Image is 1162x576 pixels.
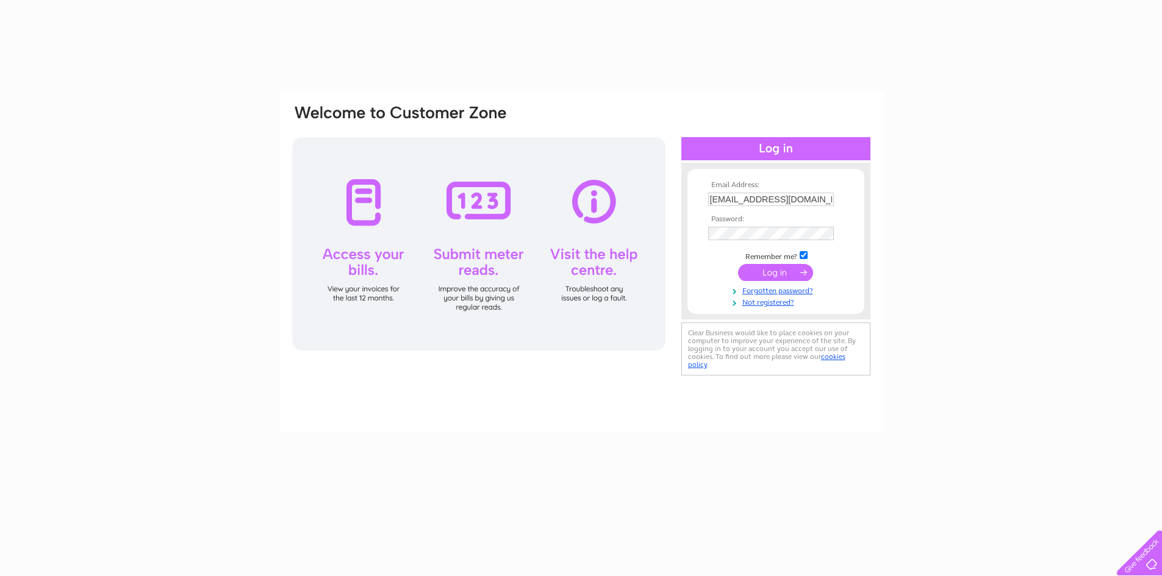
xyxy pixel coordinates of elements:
a: cookies policy [688,352,845,369]
td: Remember me? [705,249,847,261]
div: Clear Business would like to place cookies on your computer to improve your experience of the sit... [681,322,870,375]
th: Email Address: [705,181,847,190]
input: Submit [738,264,813,281]
a: Not registered? [708,296,847,307]
th: Password: [705,215,847,224]
a: Forgotten password? [708,284,847,296]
